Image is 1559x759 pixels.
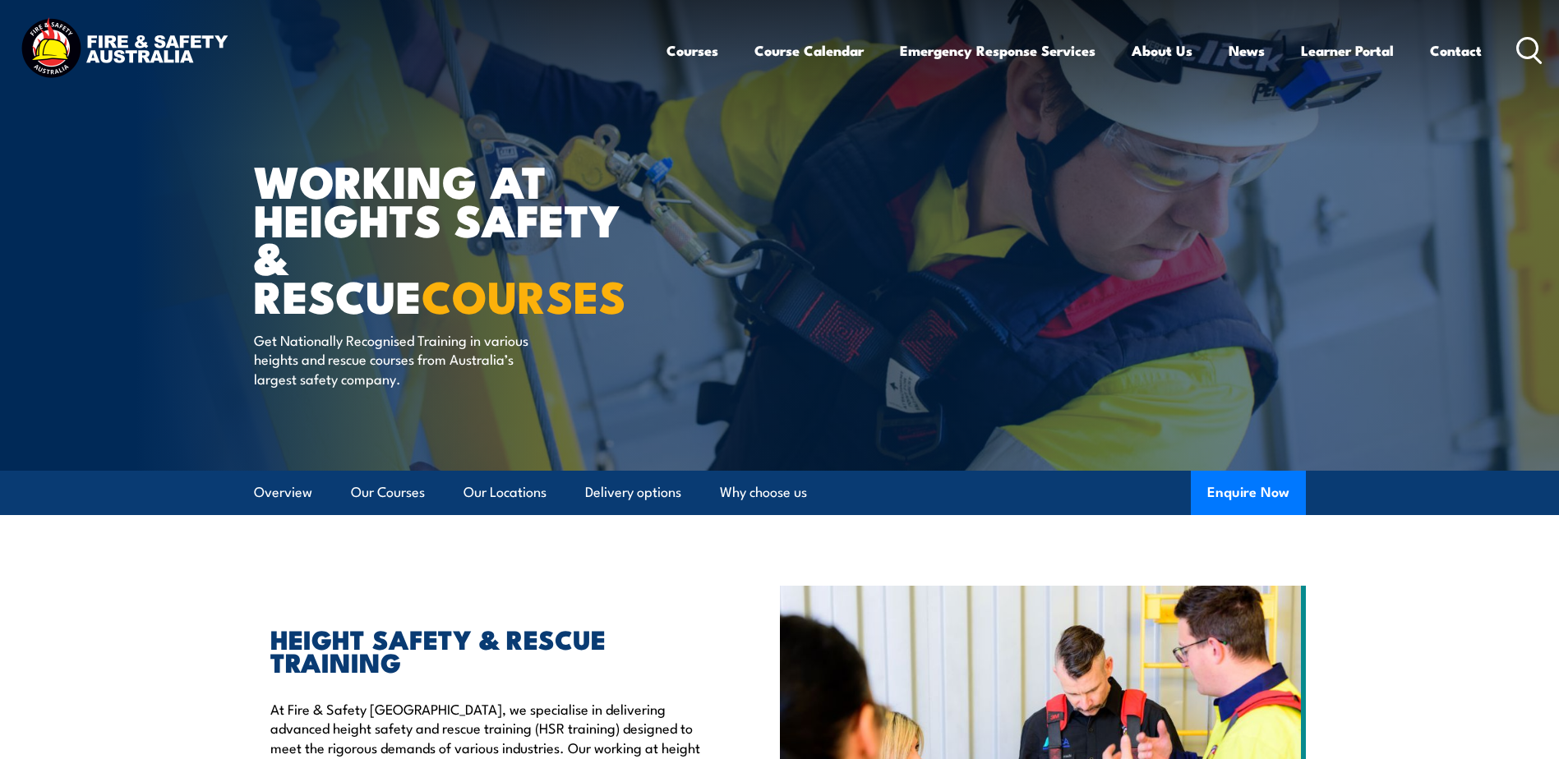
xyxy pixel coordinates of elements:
a: Learner Portal [1301,29,1394,72]
a: About Us [1132,29,1192,72]
h1: WORKING AT HEIGHTS SAFETY & RESCUE [254,161,660,315]
strong: COURSES [422,260,626,329]
a: Course Calendar [754,29,864,72]
a: Contact [1430,29,1482,72]
p: Get Nationally Recognised Training in various heights and rescue courses from Australia’s largest... [254,330,554,388]
a: Delivery options [585,471,681,514]
button: Enquire Now [1191,471,1306,515]
a: Courses [666,29,718,72]
a: Overview [254,471,312,514]
a: Emergency Response Services [900,29,1095,72]
a: Our Locations [464,471,547,514]
h2: HEIGHT SAFETY & RESCUE TRAINING [270,627,704,673]
a: Why choose us [720,471,807,514]
a: News [1229,29,1265,72]
a: Our Courses [351,471,425,514]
